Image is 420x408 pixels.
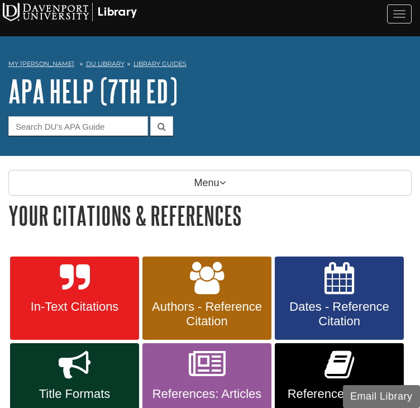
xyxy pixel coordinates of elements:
[8,59,74,69] a: My [PERSON_NAME]
[18,300,131,314] span: In-Text Citations
[151,387,263,401] span: References: Articles
[10,257,139,340] a: In-Text Citations
[3,3,137,21] img: Davenport University Logo
[8,201,412,230] h1: Your Citations & References
[151,300,263,329] span: Authors - Reference Citation
[86,60,125,68] a: DU Library
[133,60,187,68] a: Library Guides
[142,257,271,340] a: Authors - Reference Citation
[8,170,412,196] p: Menu
[283,300,395,329] span: Dates - Reference Citation
[8,116,148,136] input: Search DU's APA Guide
[283,387,395,401] span: References: Books
[343,385,420,408] button: Email Library
[275,257,404,340] a: Dates - Reference Citation
[8,74,178,108] a: APA Help (7th Ed)
[18,387,131,401] span: Title Formats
